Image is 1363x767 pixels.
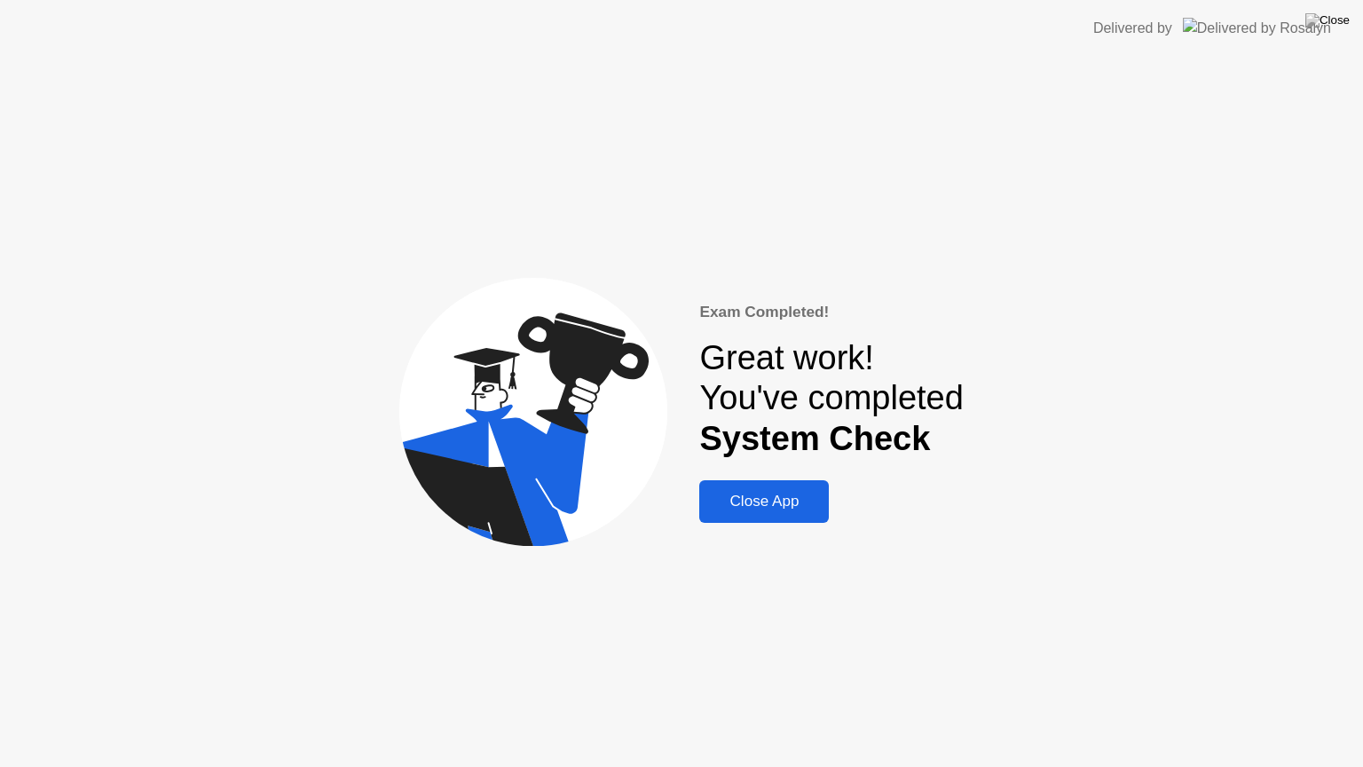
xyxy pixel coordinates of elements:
[699,420,930,457] b: System Check
[1183,18,1331,38] img: Delivered by Rosalyn
[699,480,829,523] button: Close App
[1305,13,1350,28] img: Close
[1093,18,1172,39] div: Delivered by
[699,301,963,324] div: Exam Completed!
[705,493,823,510] div: Close App
[699,338,963,460] div: Great work! You've completed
